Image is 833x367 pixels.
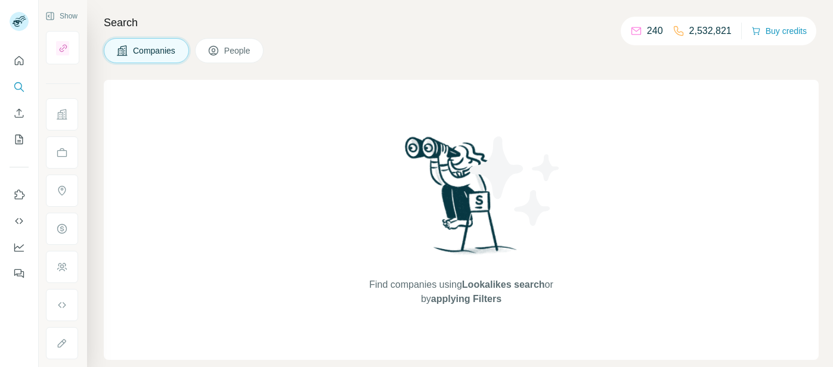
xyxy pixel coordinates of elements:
button: Enrich CSV [10,102,29,124]
p: 2,532,821 [689,24,732,38]
span: Lookalikes search [462,279,545,290]
button: Use Surfe on LinkedIn [10,184,29,206]
button: My lists [10,129,29,150]
span: People [224,45,252,57]
h4: Search [104,14,819,31]
button: Search [10,76,29,98]
span: Companies [133,45,176,57]
button: Show [37,7,86,25]
span: applying Filters [431,294,501,304]
button: Feedback [10,263,29,284]
button: Quick start [10,50,29,71]
p: 240 [647,24,663,38]
span: Find companies using or by [366,278,556,306]
img: Surfe Illustration - Woman searching with binoculars [400,133,524,266]
button: Dashboard [10,237,29,258]
button: Use Surfe API [10,210,29,232]
button: Buy credits [751,23,807,39]
img: Surfe Illustration - Stars [462,127,569,235]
